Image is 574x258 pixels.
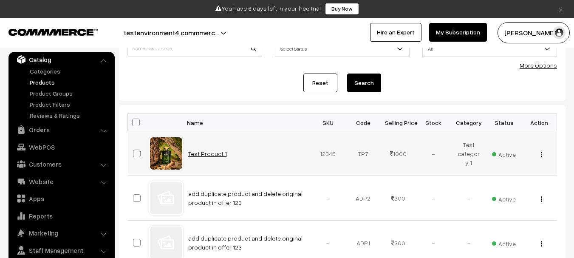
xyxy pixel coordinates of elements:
[520,62,557,69] a: More Options
[11,156,112,172] a: Customers
[11,52,112,67] a: Catalog
[127,40,262,57] input: Name / SKU / Code
[11,191,112,206] a: Apps
[8,29,98,35] img: COMMMERCE
[381,131,416,176] td: 1000
[325,3,359,15] a: Buy Now
[345,176,381,221] td: ADP2
[28,89,112,98] a: Product Groups
[416,131,451,176] td: -
[541,241,542,247] img: Menu
[498,22,570,43] button: [PERSON_NAME]
[451,131,486,176] td: Test category 1
[3,3,571,15] div: You have 6 days left in your free trial
[188,235,303,251] a: add duplicate product and delete original product in offer 123
[8,26,83,37] a: COMMMERCE
[303,74,337,92] a: Reset
[188,190,303,206] a: add duplicate product and delete original product in offer 123
[347,74,381,92] button: Search
[492,148,516,159] span: Active
[28,67,112,76] a: Categories
[381,114,416,131] th: Selling Price
[11,139,112,155] a: WebPOS
[28,100,112,109] a: Product Filters
[422,40,557,57] span: All
[492,237,516,248] span: Active
[28,78,112,87] a: Products
[345,131,381,176] td: TP7
[486,114,522,131] th: Status
[416,176,451,221] td: -
[541,196,542,202] img: Menu
[381,176,416,221] td: 300
[275,40,410,57] span: Select Status
[541,152,542,157] img: Menu
[11,174,112,189] a: Website
[94,22,249,43] button: testenvironment4.commmerc…
[311,176,346,221] td: -
[553,26,566,39] img: user
[188,150,227,157] a: Test Product 1
[345,114,381,131] th: Code
[11,243,112,258] a: Staff Management
[311,114,346,131] th: SKU
[451,176,486,221] td: -
[522,114,557,131] th: Action
[429,23,487,42] a: My Subscription
[183,114,311,131] th: Name
[28,111,112,120] a: Reviews & Ratings
[311,131,346,176] td: 12345
[451,114,486,131] th: Category
[423,41,557,56] span: All
[11,208,112,224] a: Reports
[416,114,451,131] th: Stock
[11,122,112,137] a: Orders
[11,225,112,241] a: Marketing
[275,41,409,56] span: Select Status
[492,193,516,204] span: Active
[370,23,421,42] a: Hire an Expert
[555,4,566,14] a: ×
